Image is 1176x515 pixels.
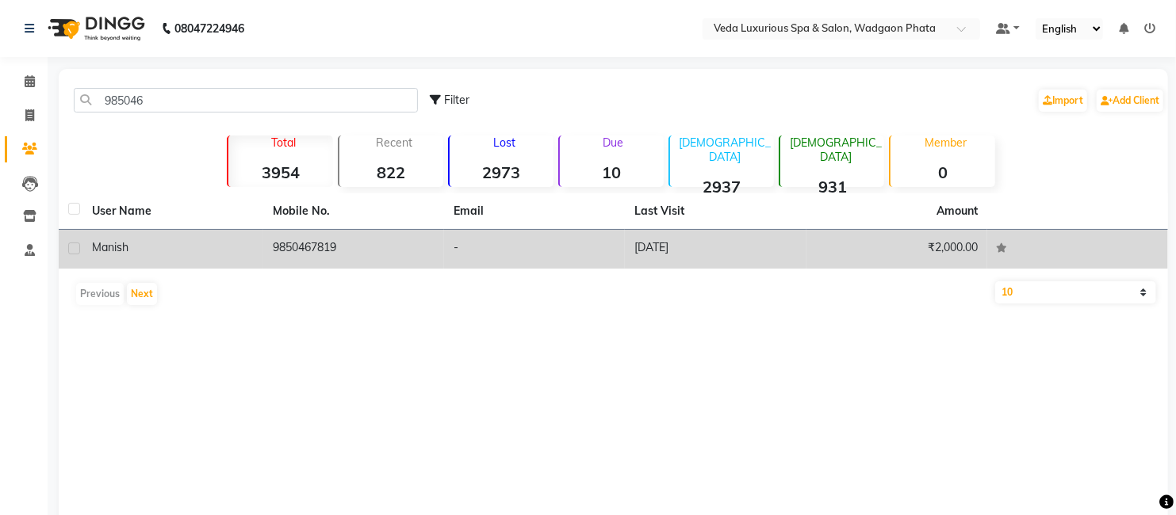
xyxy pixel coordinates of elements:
[897,135,994,150] p: Member
[806,230,987,269] td: ₹2,000.00
[174,6,244,51] b: 08047224946
[346,135,443,150] p: Recent
[787,135,884,164] p: [DEMOGRAPHIC_DATA]
[676,135,774,164] p: [DEMOGRAPHIC_DATA]
[339,162,443,182] strong: 822
[625,193,806,230] th: Last Visit
[127,283,157,305] button: Next
[263,230,444,269] td: 9850467819
[74,88,418,113] input: Search by Name/Mobile/Email/Code
[450,162,554,182] strong: 2973
[40,6,149,51] img: logo
[1039,90,1087,112] a: Import
[456,135,554,150] p: Lost
[625,230,806,269] td: [DATE]
[228,162,332,182] strong: 3954
[82,193,263,230] th: User Name
[263,193,444,230] th: Mobile No.
[1097,90,1163,112] a: Add Client
[670,177,774,196] strong: 2937
[444,93,469,107] span: Filter
[780,177,884,196] strong: 931
[92,240,128,254] span: Manish
[444,193,625,230] th: Email
[560,162,664,182] strong: 10
[891,162,994,182] strong: 0
[563,135,664,150] p: Due
[444,230,625,269] td: -
[927,193,987,229] th: Amount
[235,135,332,150] p: Total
